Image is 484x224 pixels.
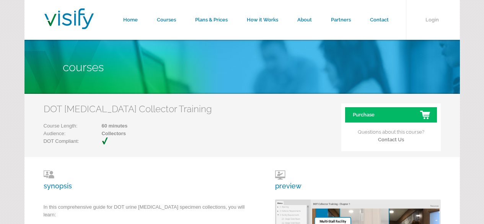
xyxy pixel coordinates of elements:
[345,123,437,144] p: Questions about this course?
[77,130,127,137] span: Collectors
[44,103,222,114] h2: DOT [MEDICAL_DATA] Collector Training
[44,204,245,217] span: In this comprehensive guide for DOT urine [MEDICAL_DATA] specimen collections, you will learn:
[44,20,94,31] a: Visify Training
[275,170,301,190] h3: preview
[378,137,404,142] a: Contact Us
[345,107,437,123] a: Purchase
[44,137,116,145] p: DOT Compliant:
[44,170,250,190] h3: synopsis
[77,122,127,130] span: 60 minutes
[44,122,128,130] p: Course Length:
[44,130,128,137] p: Audience:
[63,60,104,74] span: Courses
[44,8,94,29] img: Visify Training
